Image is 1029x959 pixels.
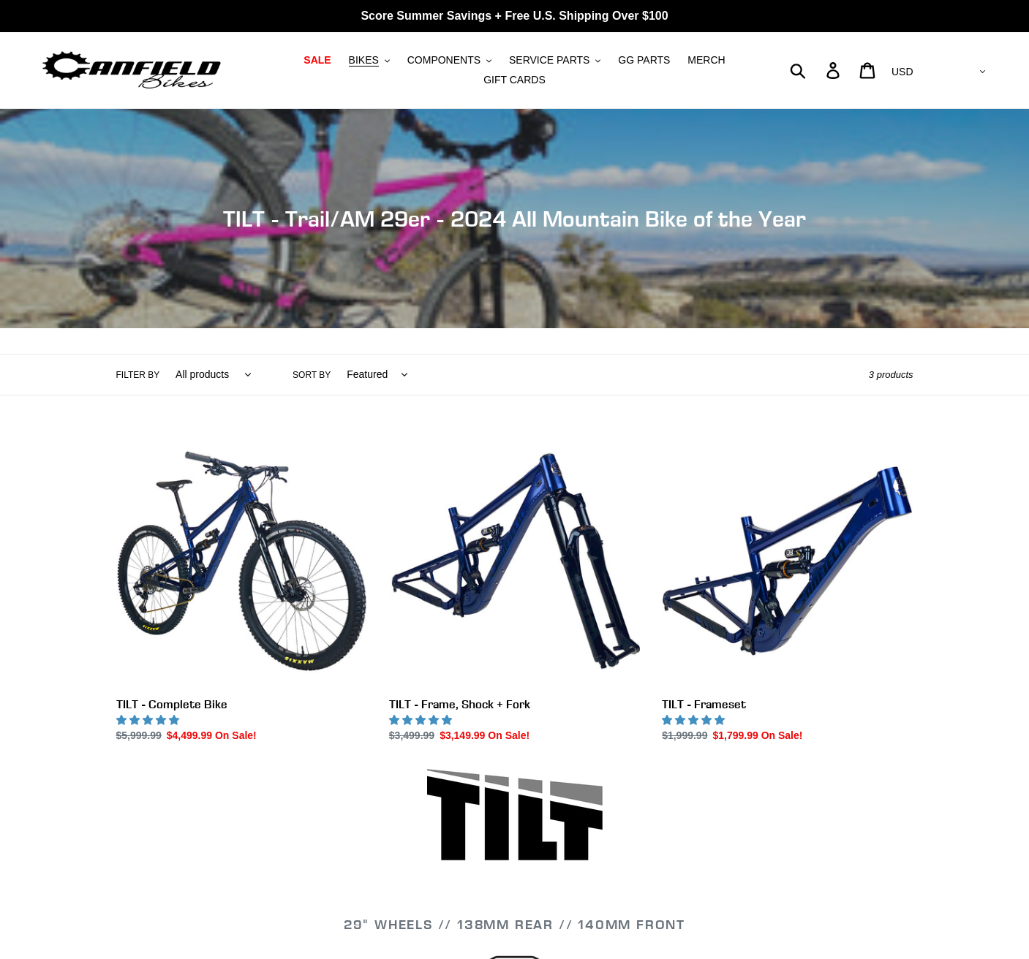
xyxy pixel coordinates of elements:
span: GG PARTS [618,54,670,67]
span: BIKES [349,54,379,67]
a: SALE [296,50,338,70]
a: GG PARTS [611,50,677,70]
span: GIFT CARDS [483,74,546,86]
label: Sort by [293,368,331,382]
span: SERVICE PARTS [509,54,589,67]
span: COMPONENTS [407,54,480,67]
img: Canfield Bikes [40,48,223,94]
span: MERCH [687,54,725,67]
span: TILT - Trail/AM 29er - 2024 All Mountain Bike of the Year [223,205,806,232]
label: Filter by [116,368,160,382]
span: SALE [304,54,331,67]
button: COMPONENTS [400,50,499,70]
button: BIKES [342,50,397,70]
button: SERVICE PARTS [502,50,608,70]
span: 3 products [869,369,913,380]
span: 29" WHEELS // 138mm REAR // 140mm FRONT [344,916,685,933]
input: Search [798,54,835,86]
a: MERCH [680,50,732,70]
a: GIFT CARDS [476,70,553,90]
